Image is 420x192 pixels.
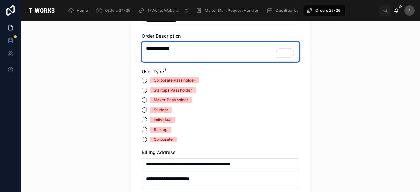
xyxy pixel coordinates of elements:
span: Order Description [142,33,181,39]
div: Corporate Pass holder [154,77,195,83]
span: Maker Mart Request Handler [205,8,259,13]
a: T-Works Website [136,5,192,16]
div: Startup [154,127,167,133]
span: Home [77,8,88,13]
a: Orders 25-26 [304,5,345,16]
span: Billing Address [142,149,176,155]
span: Orders 24-25 [105,8,130,13]
div: Maker Pass holder [154,97,188,103]
div: scrollable content [62,3,379,18]
span: P [408,8,411,13]
textarea: To enrich screen reader interactions, please activate Accessibility in Grammarly extension settings [142,42,299,62]
div: Individual [154,117,171,123]
a: DashBoards [264,5,303,16]
div: Startups Pass holder [154,87,192,93]
div: Corporate [154,137,173,142]
div: Student [154,107,168,113]
img: App logo [26,5,57,16]
a: Home [66,5,93,16]
span: User Type [142,69,164,74]
a: Maker Mart Request Handler [194,5,263,16]
span: T-Works Website [147,8,179,13]
span: DashBoards [276,8,298,13]
a: Orders 24-25 [94,5,135,16]
span: Orders 25-26 [315,8,340,13]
